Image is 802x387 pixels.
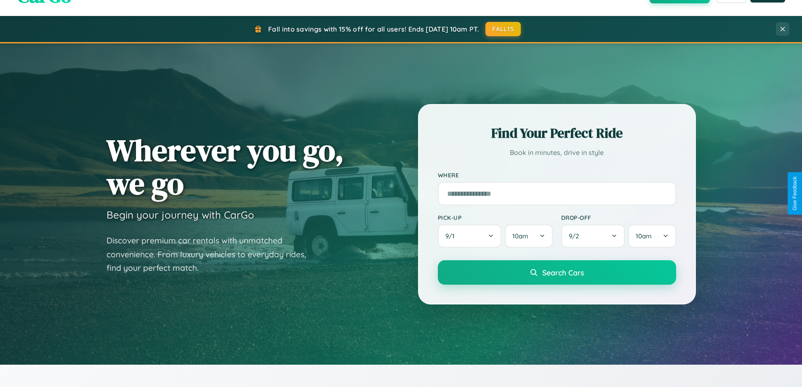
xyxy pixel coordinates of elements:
button: FALL15 [485,22,521,36]
label: Where [438,171,676,179]
label: Drop-off [561,214,676,221]
span: 10am [636,232,652,240]
button: 9/2 [561,224,625,248]
button: Search Cars [438,260,676,285]
div: Give Feedback [792,176,798,211]
p: Discover premium car rentals with unmatched convenience. From luxury vehicles to everyday rides, ... [107,234,317,275]
span: Search Cars [542,268,584,277]
h2: Find Your Perfect Ride [438,124,676,142]
span: Fall into savings with 15% off for all users! Ends [DATE] 10am PT. [268,25,479,33]
h3: Begin your journey with CarGo [107,208,254,221]
p: Book in minutes, drive in style [438,147,676,159]
h1: Wherever you go, we go [107,133,344,200]
button: 9/1 [438,224,502,248]
label: Pick-up [438,214,553,221]
span: 9 / 1 [445,232,459,240]
button: 10am [628,224,676,248]
span: 10am [512,232,528,240]
span: 9 / 2 [569,232,583,240]
button: 10am [505,224,552,248]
